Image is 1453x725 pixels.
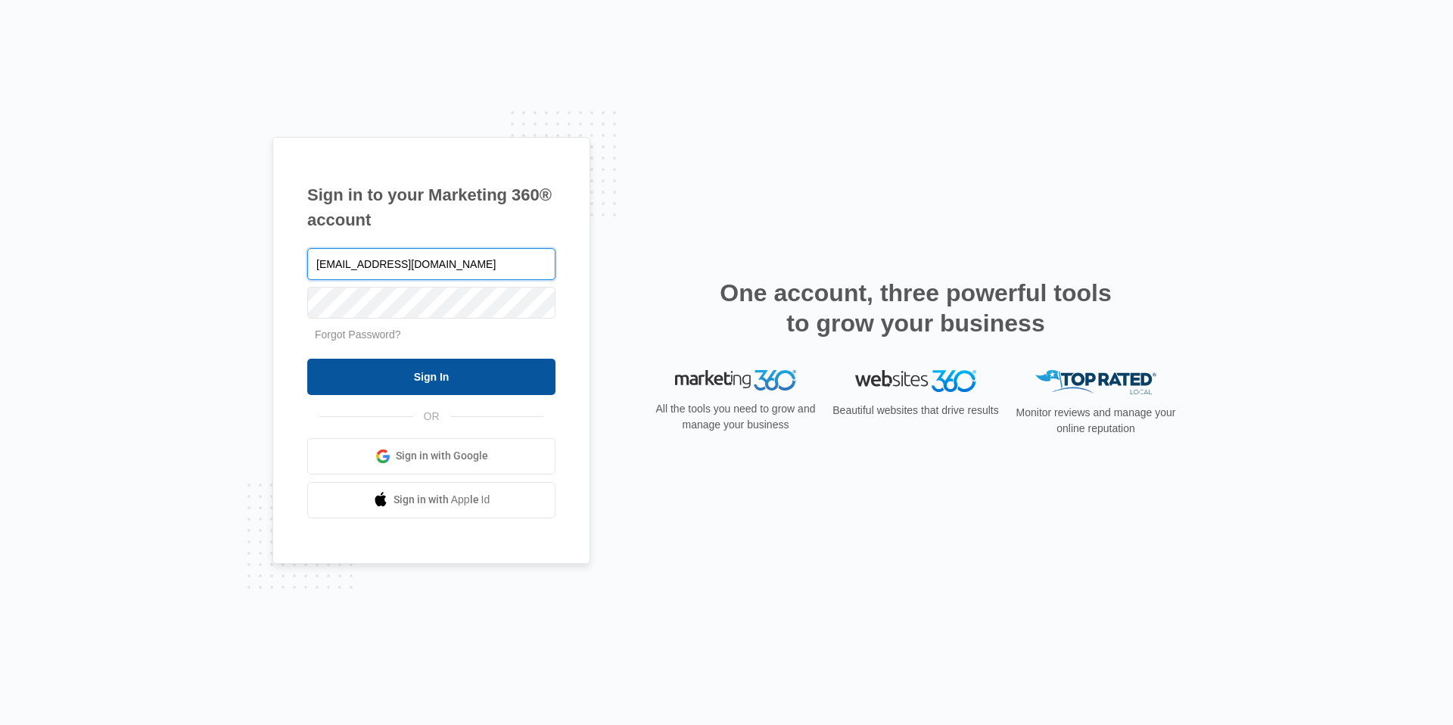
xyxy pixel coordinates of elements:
img: Top Rated Local [1035,370,1156,395]
img: Marketing 360 [675,370,796,391]
input: Email [307,248,555,280]
img: Websites 360 [855,370,976,392]
h2: One account, three powerful tools to grow your business [715,278,1116,338]
a: Sign in with Google [307,438,555,475]
h1: Sign in to your Marketing 360® account [307,182,555,232]
input: Sign In [307,359,555,395]
p: All the tools you need to grow and manage your business [651,401,820,433]
span: Sign in with Google [396,448,488,464]
span: OR [413,409,450,425]
p: Monitor reviews and manage your online reputation [1011,405,1181,437]
p: Beautiful websites that drive results [831,403,1000,419]
span: Sign in with Apple Id [394,492,490,508]
a: Forgot Password? [315,328,401,341]
a: Sign in with Apple Id [307,482,555,518]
